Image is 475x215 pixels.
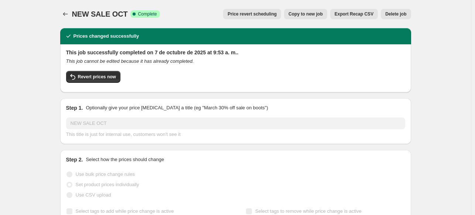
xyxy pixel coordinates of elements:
[66,71,120,83] button: Revert prices now
[86,104,268,112] p: Optionally give your price [MEDICAL_DATA] a title (eg "March 30% off sale on boots")
[228,11,277,17] span: Price revert scheduling
[76,208,174,214] span: Select tags to add while price change is active
[288,11,323,17] span: Copy to new job
[66,117,405,129] input: 30% off holiday sale
[381,9,411,19] button: Delete job
[138,11,157,17] span: Complete
[66,132,181,137] span: This title is just for internal use, customers won't see it
[66,49,405,56] h2: This job successfully completed on 7 de octubre de 2025 at 9:53 a. m..
[66,104,83,112] h2: Step 1.
[66,156,83,163] h2: Step 2.
[255,208,362,214] span: Select tags to remove while price change is active
[60,9,71,19] button: Price change jobs
[66,58,194,64] i: This job cannot be edited because it has already completed.
[74,33,139,40] h2: Prices changed successfully
[385,11,406,17] span: Delete job
[284,9,327,19] button: Copy to new job
[72,10,128,18] span: NEW SALE OCT
[78,74,116,80] span: Revert prices now
[86,156,164,163] p: Select how the prices should change
[76,171,135,177] span: Use bulk price change rules
[330,9,378,19] button: Export Recap CSV
[76,182,139,187] span: Set product prices individually
[76,192,111,198] span: Use CSV upload
[335,11,373,17] span: Export Recap CSV
[223,9,281,19] button: Price revert scheduling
